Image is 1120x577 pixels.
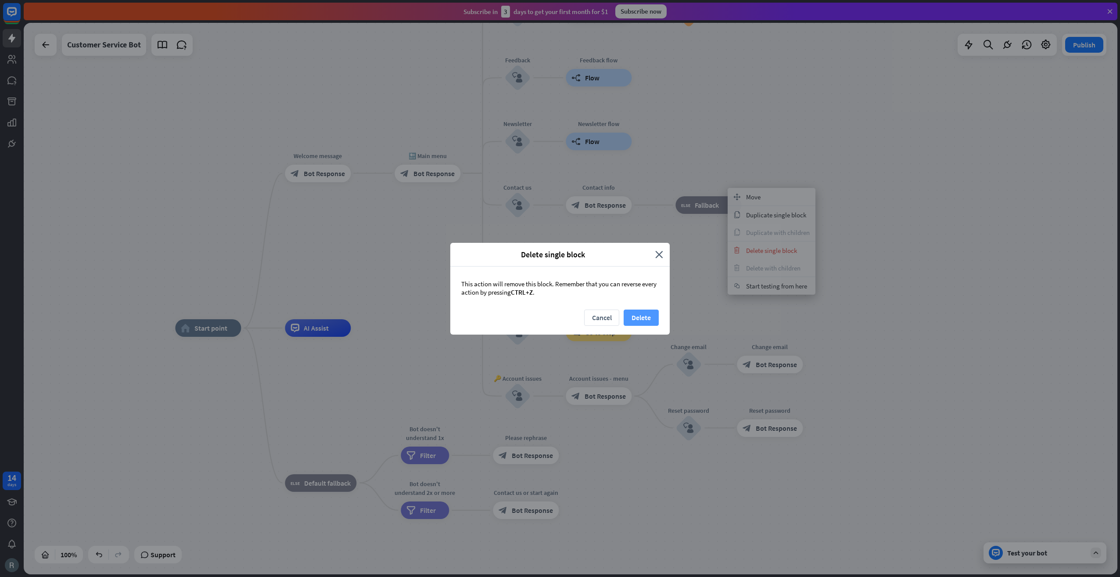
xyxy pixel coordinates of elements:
i: close [655,249,663,260]
button: Delete [624,310,659,326]
div: This action will remove this block. Remember that you can reverse every action by pressing . [450,267,670,310]
span: CTRL+Z [511,288,533,296]
button: Cancel [584,310,619,326]
span: Delete single block [457,249,649,260]
button: Open LiveChat chat widget [7,4,33,30]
